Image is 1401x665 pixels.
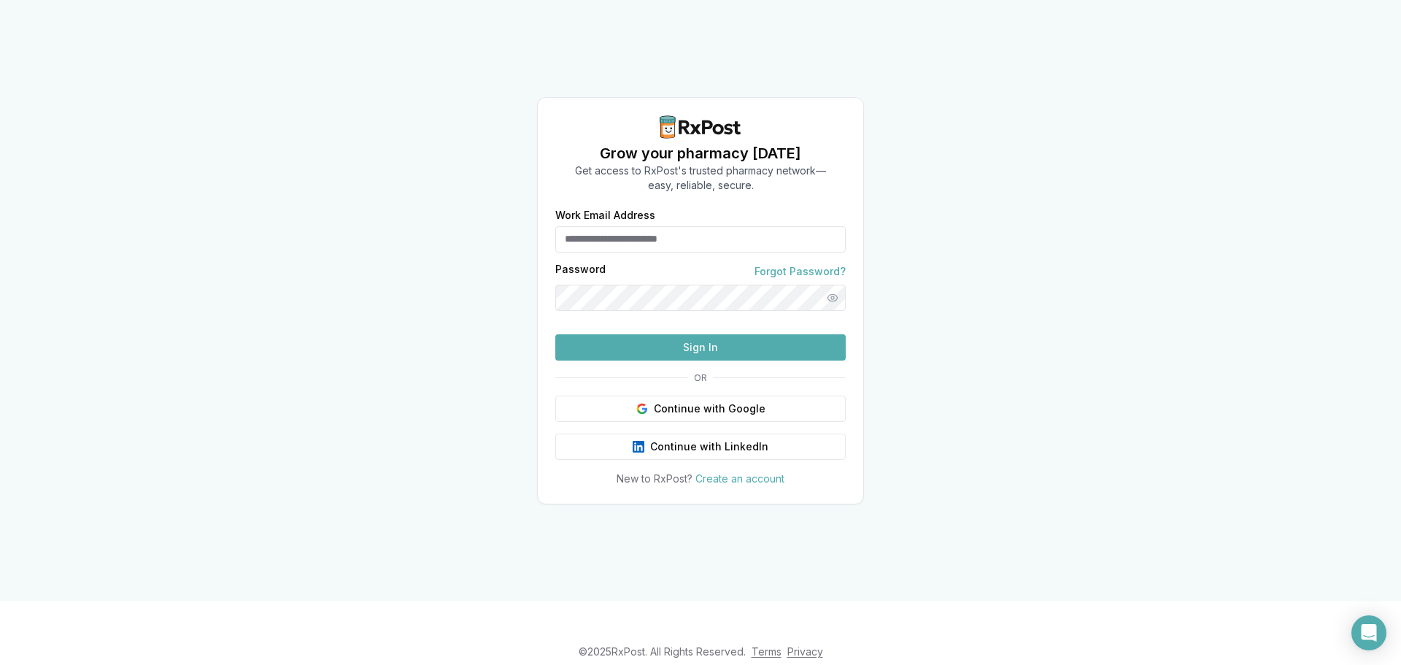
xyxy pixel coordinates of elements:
span: OR [688,372,713,384]
img: Google [636,403,648,415]
a: Privacy [787,645,823,658]
p: Get access to RxPost's trusted pharmacy network— easy, reliable, secure. [575,164,826,193]
div: Open Intercom Messenger [1351,615,1386,650]
a: Create an account [695,472,784,485]
button: Sign In [555,334,846,361]
button: Continue with Google [555,396,846,422]
button: Continue with LinkedIn [555,434,846,460]
a: Terms [752,645,781,658]
span: New to RxPost? [617,472,692,485]
button: Show password [819,285,846,311]
img: RxPost Logo [654,115,747,139]
img: LinkedIn [633,441,644,453]
label: Password [555,264,606,279]
a: Forgot Password? [754,264,846,279]
label: Work Email Address [555,210,846,220]
h1: Grow your pharmacy [DATE] [575,143,826,164]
